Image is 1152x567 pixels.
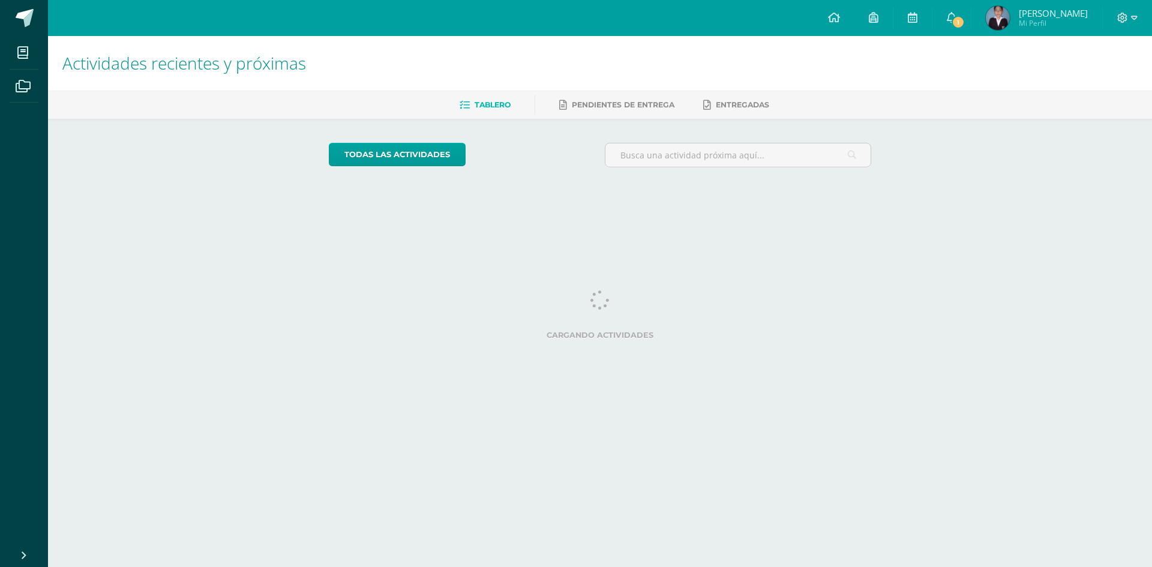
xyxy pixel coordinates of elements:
[62,52,306,74] span: Actividades recientes y próximas
[605,143,871,167] input: Busca una actividad próxima aquí...
[952,16,965,29] span: 1
[1019,7,1088,19] span: [PERSON_NAME]
[460,95,511,115] a: Tablero
[572,100,674,109] span: Pendientes de entrega
[329,331,872,340] label: Cargando actividades
[1019,18,1088,28] span: Mi Perfil
[716,100,769,109] span: Entregadas
[329,143,466,166] a: todas las Actividades
[559,95,674,115] a: Pendientes de entrega
[703,95,769,115] a: Entregadas
[475,100,511,109] span: Tablero
[986,6,1010,30] img: 15e05934674df14ed11c6a1ad9006b45.png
